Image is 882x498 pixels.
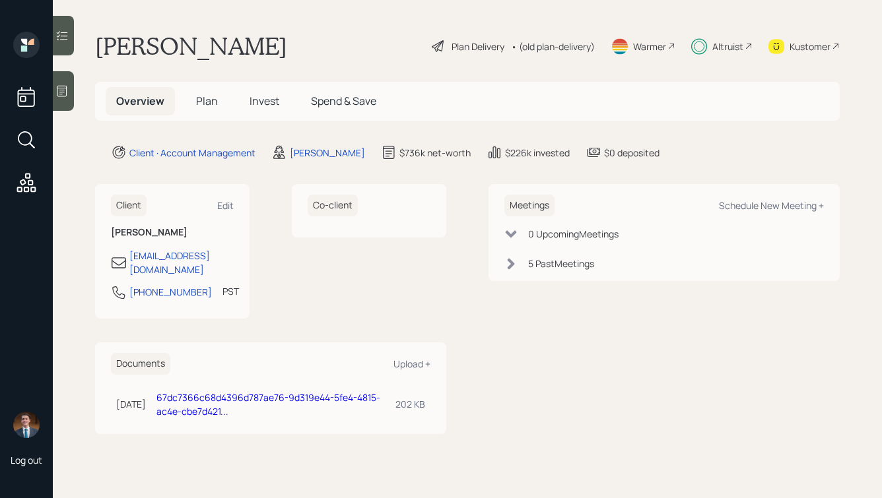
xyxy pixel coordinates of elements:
h1: [PERSON_NAME] [95,32,287,61]
div: Edit [217,199,234,212]
div: $226k invested [505,146,570,160]
img: hunter_neumayer.jpg [13,412,40,438]
a: 67dc7366c68d4396d787ae76-9d319e44-5fe4-4815-ac4e-cbe7d421... [156,391,380,418]
div: Client · Account Management [129,146,255,160]
span: Spend & Save [311,94,376,108]
h6: Client [111,195,147,216]
div: Altruist [712,40,743,53]
div: $0 deposited [604,146,660,160]
div: [PHONE_NUMBER] [129,285,212,299]
div: [PERSON_NAME] [290,146,365,160]
div: [DATE] [116,397,146,411]
div: Warmer [633,40,666,53]
h6: Meetings [504,195,555,216]
span: Overview [116,94,164,108]
div: Plan Delivery [452,40,504,53]
div: 0 Upcoming Meeting s [528,227,619,241]
div: PST [222,284,239,298]
h6: Documents [111,353,170,375]
div: $736k net-worth [399,146,471,160]
h6: [PERSON_NAME] [111,227,234,238]
div: [EMAIL_ADDRESS][DOMAIN_NAME] [129,249,234,276]
div: 5 Past Meeting s [528,257,594,270]
h6: Co-client [308,195,358,216]
div: Kustomer [790,40,831,53]
div: Log out [11,454,42,466]
span: Invest [250,94,279,108]
div: • (old plan-delivery) [511,40,595,53]
div: Schedule New Meeting + [719,199,824,212]
span: Plan [196,94,218,108]
div: Upload + [393,358,430,370]
div: 202 KB [395,397,425,411]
